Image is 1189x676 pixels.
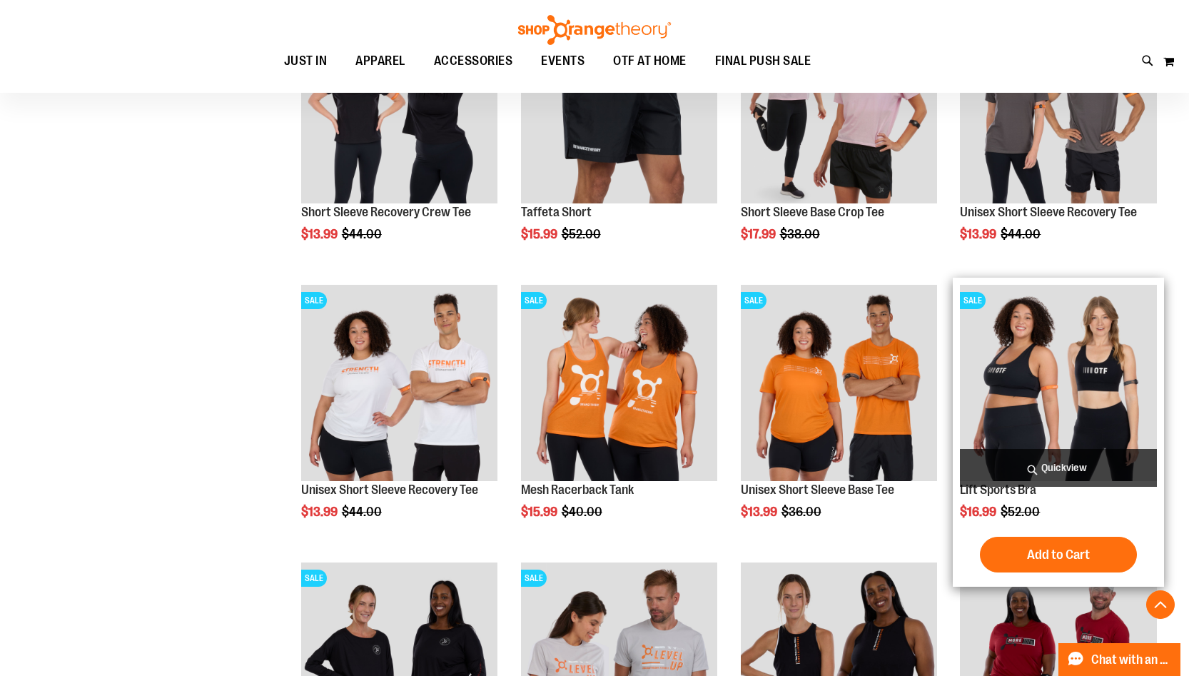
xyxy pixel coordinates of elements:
[701,45,826,77] a: FINAL PUSH SALE
[1001,227,1043,241] span: $44.00
[741,6,938,206] a: Product image for Short Sleeve Base Crop Tee
[521,292,547,309] span: SALE
[521,227,560,241] span: $15.99
[780,227,822,241] span: $38.00
[613,45,687,77] span: OTF AT HOME
[342,505,384,519] span: $44.00
[781,505,824,519] span: $36.00
[953,278,1164,587] div: product
[521,483,634,497] a: Mesh Racerback Tank
[527,45,599,78] a: EVENTS
[1058,643,1181,676] button: Chat with an Expert
[980,537,1137,572] button: Add to Cart
[960,483,1036,497] a: Lift Sports Bra
[960,292,986,309] span: SALE
[734,278,945,555] div: product
[301,6,498,206] a: Product image for Short Sleeve Recovery Crew TeeSALE
[521,6,718,206] a: Product image for Taffeta ShortSALE
[301,6,498,203] img: Product image for Short Sleeve Recovery Crew Tee
[960,205,1137,219] a: Unisex Short Sleeve Recovery Tee
[301,570,327,587] span: SALE
[434,45,513,77] span: ACCESSORIES
[521,285,718,484] a: Product image for Mesh Racerback TankSALE
[599,45,701,78] a: OTF AT HOME
[562,227,603,241] span: $52.00
[960,505,998,519] span: $16.99
[284,45,328,77] span: JUST IN
[1027,547,1090,563] span: Add to Cart
[741,285,938,484] a: Product image for Unisex Short Sleeve Base TeeSALE
[741,505,779,519] span: $13.99
[270,45,342,78] a: JUST IN
[301,285,498,482] img: Product image for Unisex Short Sleeve Recovery Tee
[420,45,527,78] a: ACCESSORIES
[562,505,604,519] span: $40.00
[521,505,560,519] span: $15.99
[301,505,340,519] span: $13.99
[521,570,547,587] span: SALE
[521,6,718,203] img: Product image for Taffeta Short
[342,227,384,241] span: $44.00
[514,278,725,555] div: product
[741,483,894,497] a: Unisex Short Sleeve Base Tee
[960,227,998,241] span: $13.99
[741,205,884,219] a: Short Sleeve Base Crop Tee
[521,205,592,219] a: Taffeta Short
[355,45,405,77] span: APPAREL
[301,227,340,241] span: $13.99
[960,285,1157,484] a: Main view of 2024 October Lift Sports BraSALE
[715,45,811,77] span: FINAL PUSH SALE
[301,205,471,219] a: Short Sleeve Recovery Crew Tee
[521,285,718,482] img: Product image for Mesh Racerback Tank
[960,285,1157,482] img: Main view of 2024 October Lift Sports Bra
[541,45,585,77] span: EVENTS
[741,292,766,309] span: SALE
[341,45,420,78] a: APPAREL
[1001,505,1042,519] span: $52.00
[301,483,478,497] a: Unisex Short Sleeve Recovery Tee
[741,227,778,241] span: $17.99
[960,6,1157,206] a: Product image for Unisex Short Sleeve Recovery TeeSALE
[294,278,505,555] div: product
[301,285,498,484] a: Product image for Unisex Short Sleeve Recovery TeeSALE
[741,285,938,482] img: Product image for Unisex Short Sleeve Base Tee
[960,449,1157,487] a: Quickview
[1091,653,1172,667] span: Chat with an Expert
[516,15,673,45] img: Shop Orangetheory
[1146,590,1175,619] button: Back To Top
[741,6,938,203] img: Product image for Short Sleeve Base Crop Tee
[301,292,327,309] span: SALE
[960,6,1157,203] img: Product image for Unisex Short Sleeve Recovery Tee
